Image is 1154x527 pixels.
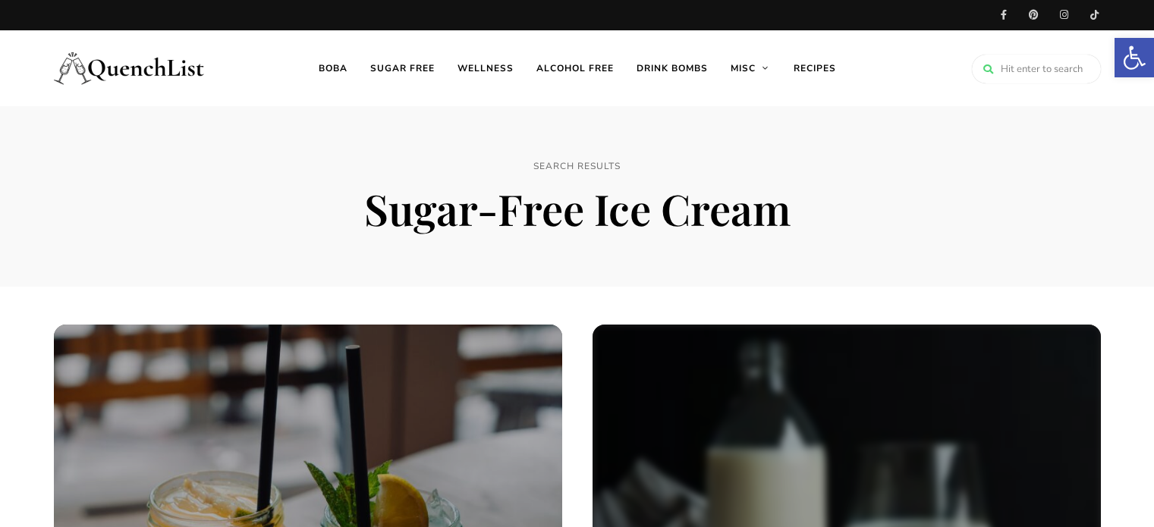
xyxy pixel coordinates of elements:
[359,30,446,106] a: Sugar free
[307,30,359,106] a: Boba
[446,30,525,106] a: Wellness
[719,30,782,106] a: Misc
[54,38,206,99] img: Quench List
[525,30,625,106] a: Alcohol free
[972,55,1101,83] input: Hit enter to search
[625,30,719,106] a: Drink Bombs
[297,183,858,234] h1: sugar-free ice cream
[782,30,847,106] a: Recipes
[297,159,858,174] span: Search Results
